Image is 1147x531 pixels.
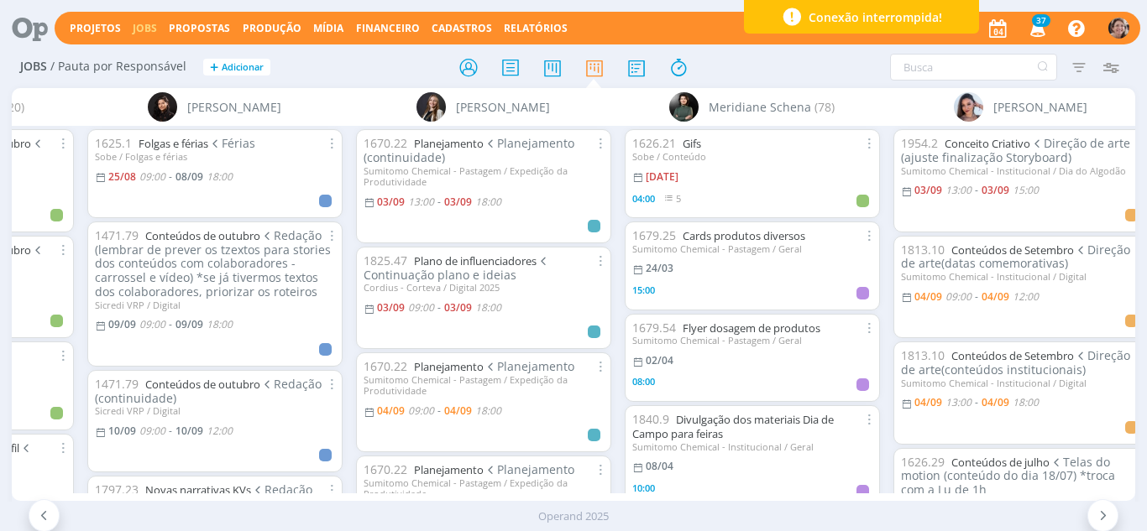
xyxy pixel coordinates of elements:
[632,335,872,346] div: Sumitomo Chemical - Pastagem / Geral
[683,228,805,243] a: Cards produtos diversos
[207,424,233,438] : 12:00
[1013,289,1039,304] : 12:00
[1108,13,1130,43] button: A
[351,22,425,35] button: Financeiro
[982,289,1009,304] : 04/09
[408,403,434,418] : 09:00
[945,289,972,304] : 09:00
[456,98,550,116] span: [PERSON_NAME]
[308,22,348,35] button: Mídia
[975,292,978,302] : -
[632,135,676,151] span: 1626.21
[148,92,177,122] img: L
[951,242,1074,258] a: Conteúdos de Setembro
[709,98,811,116] span: Meridiane Schena
[901,347,1131,377] span: Direção de arte(conteúdos institucionais)
[128,22,162,35] button: Jobs
[377,300,405,315] : 03/09
[133,21,157,35] a: Jobs
[95,299,335,310] div: Sicredi VRP / Digital
[1013,183,1039,197] : 15:00
[901,242,1131,272] span: Direção de arte(datas comemorativas)
[646,169,678,184] : [DATE]
[890,54,1057,81] input: Busca
[207,317,233,331] : 18:00
[646,459,673,473] : 08/04
[945,183,972,197] : 13:00
[814,98,835,116] span: (78)
[632,284,655,296] span: 15:00
[437,406,441,416] : -
[975,185,978,195] : -
[427,22,497,35] button: Cadastros
[243,21,301,35] a: Produção
[499,22,573,35] button: Relatórios
[475,300,501,315] : 18:00
[646,353,673,367] : 02/04
[975,398,978,408] : -
[945,136,1030,151] a: Conceito Criativo
[175,424,203,438] : 10/09
[683,320,820,336] a: Flyer dosagem de produtos
[364,165,604,187] div: Sumitomo Chemical - Pastagem / Expedição da Produtividade
[683,136,701,151] a: Gifs
[169,172,172,182] : -
[632,243,872,254] div: Sumitomo Chemical - Pastagem / Geral
[914,183,942,197] : 03/09
[251,482,313,497] span: Redação
[901,135,938,151] span: 1954.2
[364,282,604,293] div: Cordius - Corteva / Digital 2025
[414,253,537,268] a: Plano de influenciadores
[901,165,1141,176] div: Sumitomo Chemical - Institucional / Dia do Algodão
[95,482,139,497] span: 1797.23
[444,403,472,418] : 04/09
[364,358,407,374] span: 1670.22
[901,454,1115,498] span: Telas do motion (conteúdo do dia 18/07) *troca com a Lu de 1h
[187,98,281,116] span: [PERSON_NAME]
[356,21,420,35] a: Financeiro
[993,98,1087,116] span: [PERSON_NAME]
[914,395,942,409] : 04/09
[901,347,945,363] span: 1813.10
[95,405,335,416] div: Sicredi VRP / Digital
[901,271,1141,282] div: Sumitomo Chemical - Institucional / Digital
[484,461,575,477] span: Planejamento
[951,348,1074,363] a: Conteúdos de Setembro
[377,403,405,418] : 04/09
[20,60,47,74] span: Jobs
[108,169,136,184] : 25/08
[108,317,136,331] : 09/09
[416,92,446,122] img: L
[364,135,575,165] span: Planejamento (continuidade)
[145,228,260,243] a: Conteúdos de outubro
[175,317,203,331] : 09/09
[70,21,121,35] a: Projetos
[169,21,230,35] span: Propostas
[901,454,945,470] span: 1626.29
[669,92,699,122] img: M
[50,60,186,74] span: / Pauta por Responsável
[95,376,322,406] span: Redação (continuidade)
[95,151,335,162] div: Sobe / Folgas e férias
[914,289,942,304] : 04/09
[954,92,983,122] img: N
[210,59,218,76] span: +
[809,8,942,26] span: Conexão interrompida!
[95,227,331,299] span: Redação (lembrar de prever os tzextos para stories dos conteúdos com colaboradores - carrossel e ...
[676,192,681,205] span: 5
[145,377,260,392] a: Conteúdos de outubro
[139,169,165,184] : 09:00
[139,317,165,331] : 09:00
[437,303,441,313] : -
[475,195,501,209] : 18:00
[632,411,669,427] span: 1840.9
[414,462,484,477] a: Planejamento
[632,412,834,441] a: Divulgação dos materiais Dia de Campo para feiras
[504,21,568,35] a: Relatórios
[632,320,676,336] span: 1679.54
[632,482,655,494] span: 10:00
[1019,13,1054,44] button: 37
[982,183,1009,197] : 03/09
[169,426,172,436] : -
[139,136,208,151] a: Folgas e férias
